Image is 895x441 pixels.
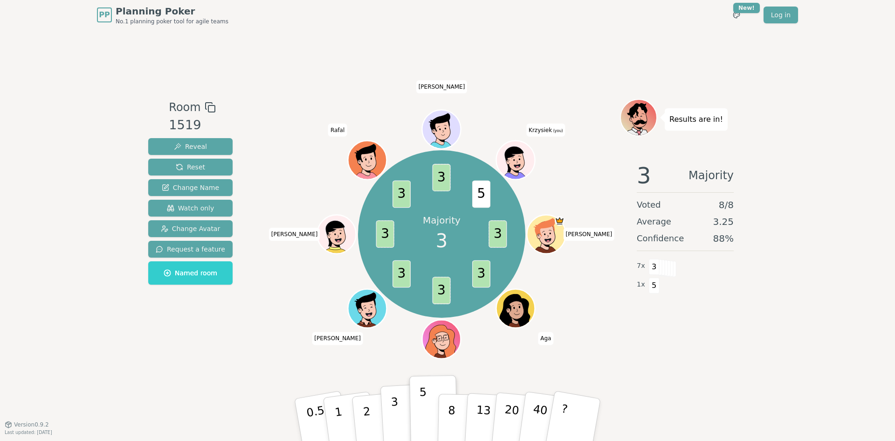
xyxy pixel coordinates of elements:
[637,261,645,271] span: 7 x
[312,332,363,345] span: Click to change your name
[423,214,461,227] p: Majority
[416,80,468,93] span: Click to change your name
[162,183,219,192] span: Change Name
[472,181,490,208] span: 5
[97,5,228,25] a: PPPlanning PokerNo.1 planning poker tool for agile teams
[148,200,233,217] button: Watch only
[148,220,233,237] button: Change Avatar
[328,124,347,137] span: Click to change your name
[472,260,490,288] span: 3
[174,142,207,151] span: Reveal
[392,181,411,208] span: 3
[637,164,651,187] span: 3
[148,179,233,196] button: Change Name
[637,232,684,245] span: Confidence
[169,116,215,135] div: 1519
[498,142,534,178] button: Click to change your avatar
[728,7,745,23] button: New!
[538,332,553,345] span: Click to change your name
[164,268,217,278] span: Named room
[713,232,734,245] span: 88 %
[148,159,233,175] button: Reset
[148,138,233,155] button: Reveal
[99,9,110,21] span: PP
[669,113,723,126] p: Results are in!
[5,430,52,435] span: Last updated: [DATE]
[148,261,233,285] button: Named room
[116,18,228,25] span: No.1 planning poker tool for agile teams
[489,221,507,248] span: 3
[169,99,200,116] span: Room
[719,198,734,211] span: 8 / 8
[649,278,660,294] span: 5
[733,3,760,13] div: New!
[637,280,645,290] span: 1 x
[637,215,671,228] span: Average
[156,245,225,254] span: Request a feature
[555,216,565,226] span: Igor is the host
[5,421,49,428] button: Version0.9.2
[376,221,394,248] span: 3
[161,224,220,233] span: Change Avatar
[564,228,615,241] span: Click to change your name
[392,260,411,288] span: 3
[269,228,320,241] span: Click to change your name
[14,421,49,428] span: Version 0.9.2
[688,164,734,187] span: Majority
[526,124,565,137] span: Click to change your name
[433,277,451,305] span: 3
[148,241,233,258] button: Request a feature
[649,259,660,275] span: 3
[116,5,228,18] span: Planning Poker
[167,203,214,213] span: Watch only
[433,164,451,192] span: 3
[552,129,563,133] span: (you)
[436,227,447,255] span: 3
[713,215,734,228] span: 3.25
[764,7,798,23] a: Log in
[176,162,205,172] span: Reset
[637,198,661,211] span: Voted
[420,385,427,436] p: 5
